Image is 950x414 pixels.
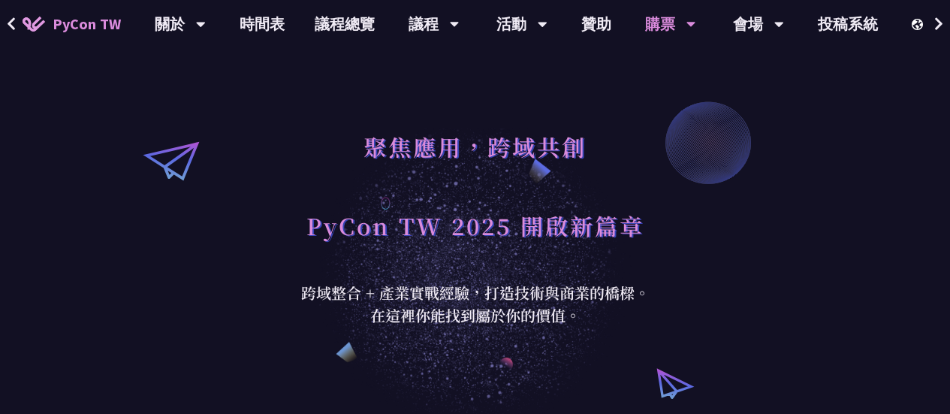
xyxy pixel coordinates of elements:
[8,5,136,43] a: PyCon TW
[363,124,587,169] h1: 聚焦應用，跨域共創
[53,13,121,35] span: PyCon TW
[291,282,659,327] div: 跨域整合 + 產業實戰經驗，打造技術與商業的橋樑。 在這裡你能找到屬於你的價值。
[912,19,927,30] img: Locale Icon
[23,17,45,32] img: Home icon of PyCon TW 2025
[306,203,644,248] h1: PyCon TW 2025 開啟新篇章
